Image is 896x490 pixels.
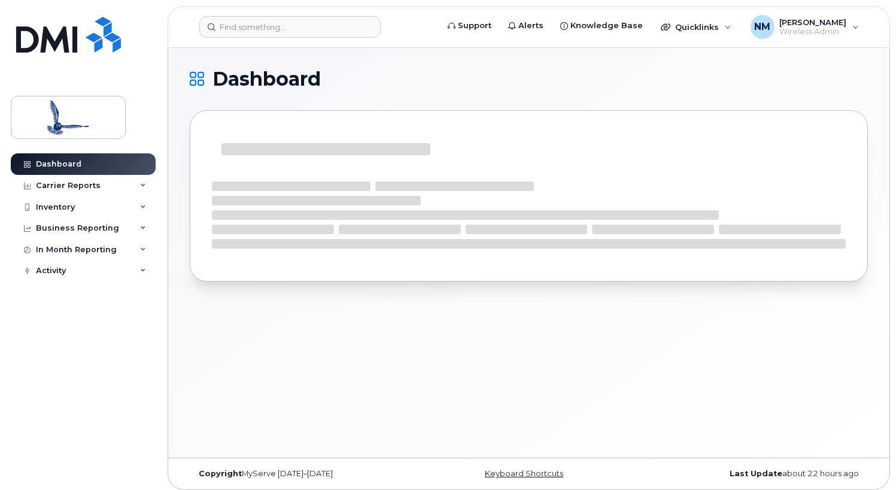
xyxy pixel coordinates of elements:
a: Keyboard Shortcuts [485,469,563,478]
div: MyServe [DATE]–[DATE] [190,469,416,479]
span: Dashboard [212,70,321,88]
strong: Copyright [199,469,242,478]
strong: Last Update [730,469,782,478]
div: about 22 hours ago [642,469,868,479]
